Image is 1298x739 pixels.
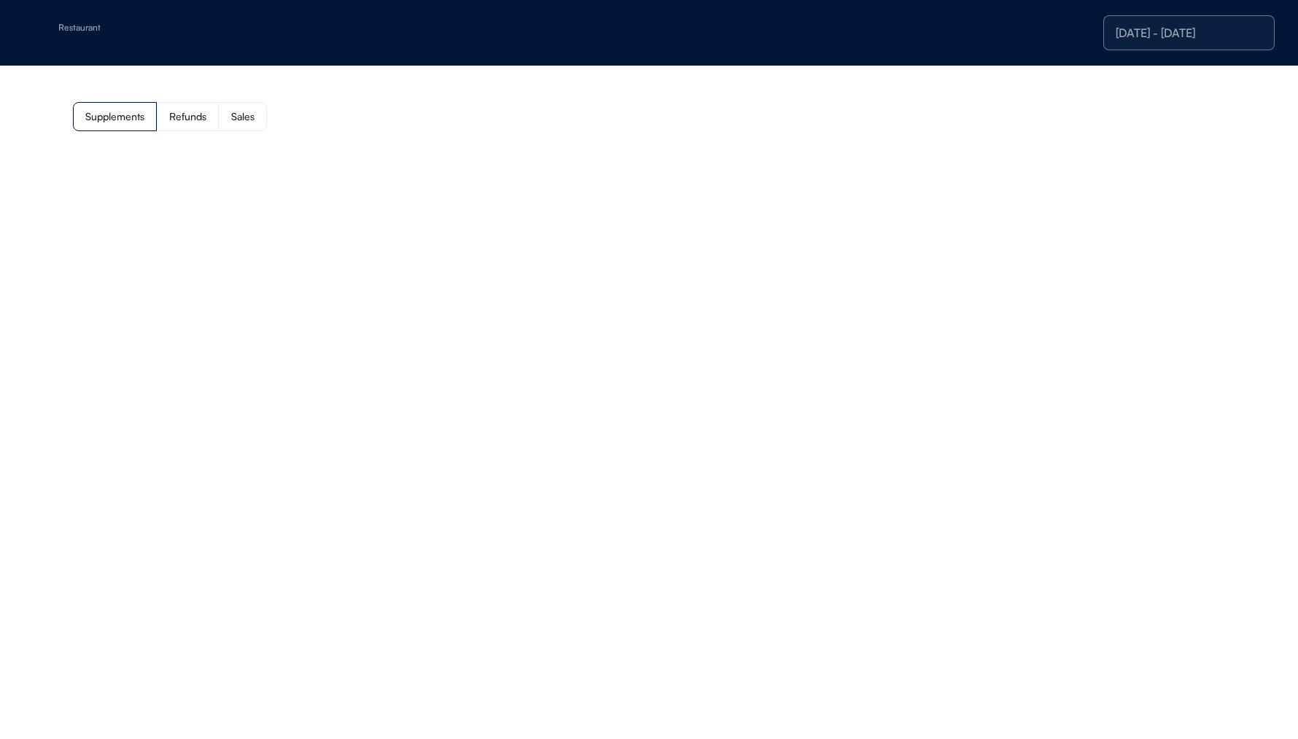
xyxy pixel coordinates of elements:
[169,112,206,122] div: Refunds
[58,23,242,32] div: Restaurant
[85,112,144,122] div: Supplements
[29,21,53,44] img: yH5BAEAAAAALAAAAAABAAEAAAIBRAA7
[231,112,254,122] div: Sales
[1116,27,1262,39] div: [DATE] - [DATE]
